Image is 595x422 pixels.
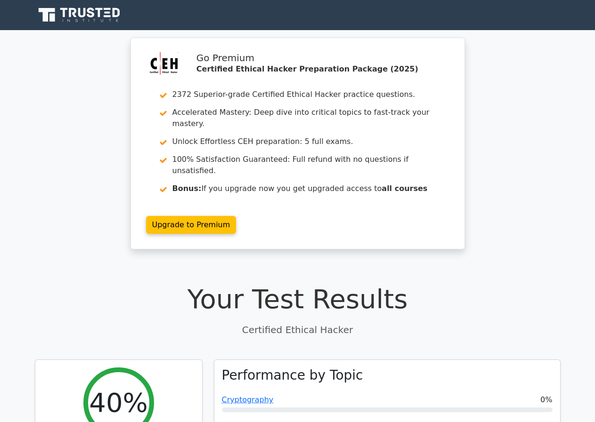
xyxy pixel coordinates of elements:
a: Upgrade to Premium [146,216,236,234]
h2: 40% [89,387,147,418]
span: 0% [540,394,552,406]
h3: Performance by Topic [222,367,363,383]
p: Certified Ethical Hacker [35,323,561,337]
a: Cryptography [222,395,274,404]
h1: Your Test Results [35,283,561,315]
